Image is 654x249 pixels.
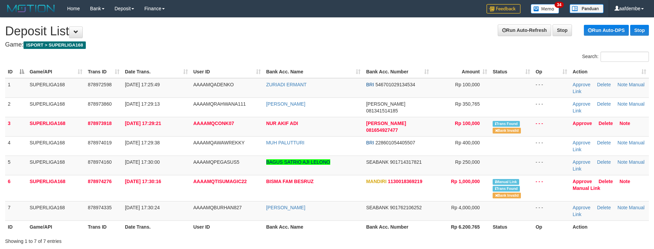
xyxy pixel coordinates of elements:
span: BRI [366,82,374,87]
a: Note [618,205,628,210]
a: MUH PALUTTURI [266,140,305,145]
span: MANDIRI [366,179,386,184]
th: User ID: activate to sort column ascending [191,66,264,78]
span: AAAAMQBURHAN827 [193,205,242,210]
img: MOTION_logo.png [5,3,57,14]
a: Approve [573,205,590,210]
span: Rp 100,000 [455,82,480,87]
span: AAAAMQADENKO [193,82,234,87]
td: - - - [533,156,570,175]
img: panduan.png [570,4,604,13]
span: [DATE] 17:30:00 [125,159,160,165]
span: Similar transaction found [493,186,520,192]
span: [DATE] 17:29:21 [125,121,161,126]
th: ID [5,220,27,233]
span: Copy 901714317821 to clipboard [390,159,421,165]
span: AAAAMQCONK07 [193,121,234,126]
span: Copy 228601054405507 to clipboard [376,140,415,145]
th: Bank Acc. Number [363,220,432,233]
a: Manual Link [573,82,644,94]
th: User ID [191,220,264,233]
span: AAAAMQRAHWANA111 [193,101,246,107]
span: Copy 1130018369219 to clipboard [388,179,422,184]
a: Manual Link [573,185,600,191]
span: 878973918 [88,121,112,126]
a: Approve [573,121,592,126]
span: AAAAMQAWAWREKKY [193,140,245,145]
th: Date Trans.: activate to sort column ascending [122,66,191,78]
span: 34 [555,2,564,8]
a: BISMA FAM BESRUZ [266,179,314,184]
a: Manual Link [573,101,644,113]
td: 4 [5,136,27,156]
th: Status [490,220,533,233]
td: 7 [5,201,27,220]
td: - - - [533,78,570,98]
span: Rp 350,765 [455,101,480,107]
a: BAGUS SATRIO AJI LELONO [266,159,330,165]
span: ISPORT > SUPERLIGA168 [23,41,86,49]
span: SEABANK [366,205,388,210]
span: [PERSON_NAME] [366,101,405,107]
a: Delete [597,159,611,165]
h4: Game: [5,41,649,48]
img: Feedback.jpg [486,4,521,14]
a: Run Auto-Refresh [498,24,551,36]
span: Bank is not match [493,193,521,198]
a: Approve [573,179,592,184]
td: 5 [5,156,27,175]
td: SUPERLIGA168 [27,97,85,117]
a: Note [618,140,628,145]
td: SUPERLIGA168 [27,117,85,136]
th: Game/API [27,220,85,233]
td: - - - [533,97,570,117]
th: Op [533,220,570,233]
a: [PERSON_NAME] [266,205,305,210]
a: Note [618,159,628,165]
th: Rp 6.200.765 [432,220,490,233]
span: BRI [366,140,374,145]
a: Note [618,101,628,107]
label: Search: [582,52,649,62]
th: Date Trans. [122,220,191,233]
span: Rp 1,000,000 [451,179,480,184]
span: Bank is not match [493,128,521,134]
span: 878973860 [88,101,112,107]
a: Delete [597,205,611,210]
a: ZURIADI ERMANT [266,82,307,87]
span: Rp 4,000,000 [451,205,480,210]
td: 2 [5,97,27,117]
a: Delete [599,121,613,126]
a: Note [620,179,630,184]
td: SUPERLIGA168 [27,175,85,201]
span: [DATE] 17:30:24 [125,205,160,210]
td: - - - [533,136,570,156]
span: Manually Linked [493,179,519,185]
th: Op: activate to sort column ascending [533,66,570,78]
div: Showing 1 to 7 of 7 entries [5,235,267,245]
span: Similar transaction found [493,121,520,127]
a: Delete [597,140,611,145]
a: Delete [597,82,611,87]
span: Copy 081341514185 to clipboard [366,108,398,113]
span: 878974276 [88,179,112,184]
th: Bank Acc. Name: activate to sort column ascending [264,66,364,78]
td: SUPERLIGA168 [27,78,85,98]
span: 878974160 [88,159,112,165]
span: AAAAMQTISUMAGIC22 [193,179,247,184]
td: 6 [5,175,27,201]
a: Approve [573,140,590,145]
a: Note [620,121,630,126]
span: Rp 250,000 [455,159,480,165]
a: Approve [573,101,590,107]
td: - - - [533,175,570,201]
th: Bank Acc. Name [264,220,364,233]
a: Manual Link [573,140,644,152]
a: Run Auto-DPS [584,25,629,36]
span: Copy 081654927477 to clipboard [366,127,398,133]
a: Manual Link [573,159,644,172]
td: SUPERLIGA168 [27,156,85,175]
span: Copy 546701029134534 to clipboard [376,82,415,87]
a: Stop [630,25,649,36]
a: Stop [553,24,572,36]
